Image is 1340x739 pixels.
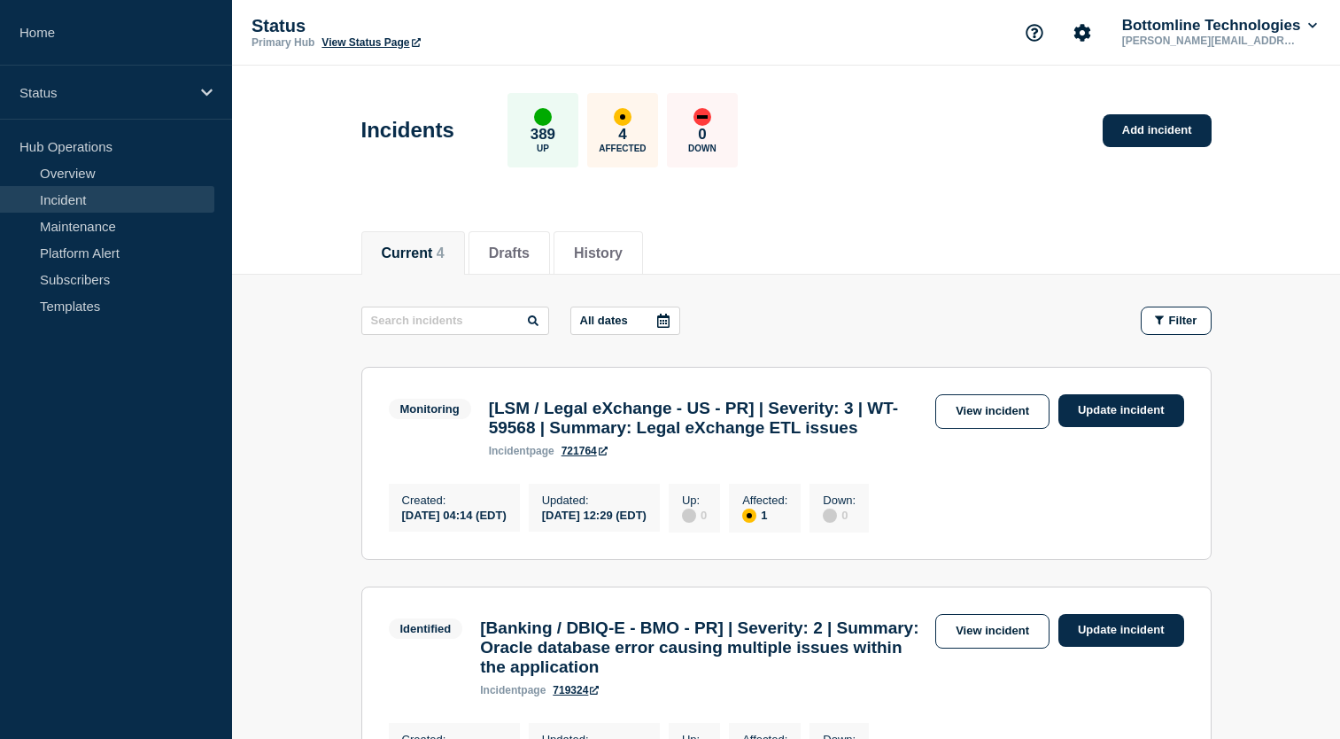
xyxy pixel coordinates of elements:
[402,507,507,522] div: [DATE] 04:14 (EDT)
[542,507,647,522] div: [DATE] 12:29 (EDT)
[480,684,546,696] p: page
[693,108,711,126] div: down
[742,494,787,507] p: Affected :
[742,507,787,523] div: 1
[935,394,1050,429] a: View incident
[1119,17,1321,35] button: Bottomline Technologies
[252,36,314,49] p: Primary Hub
[1064,14,1101,51] button: Account settings
[1058,394,1184,427] a: Update incident
[321,36,420,49] a: View Status Page
[1103,114,1212,147] a: Add incident
[1119,35,1303,47] p: [PERSON_NAME][EMAIL_ADDRESS][PERSON_NAME][DOMAIN_NAME]
[599,144,646,153] p: Affected
[361,118,454,143] h1: Incidents
[19,85,190,100] p: Status
[389,399,471,419] span: Monitoring
[823,509,837,523] div: disabled
[534,108,552,126] div: up
[480,684,521,696] span: incident
[480,618,926,677] h3: [Banking / DBIQ-E - BMO - PR] | Severity: 2 | Summary: Oracle database error causing multiple iss...
[489,445,554,457] p: page
[1141,307,1212,335] button: Filter
[935,614,1050,649] a: View incident
[614,108,631,126] div: affected
[531,126,555,144] p: 389
[252,16,606,36] p: Status
[742,509,756,523] div: affected
[389,618,463,639] span: Identified
[489,399,926,438] h3: [LSM / Legal eXchange - US - PR] | Severity: 3 | WT-59568 | Summary: Legal eXchange ETL issues
[489,445,530,457] span: incident
[1058,614,1184,647] a: Update incident
[542,494,647,507] p: Updated :
[823,507,856,523] div: 0
[437,245,445,261] span: 4
[553,684,599,696] a: 719324
[682,509,696,523] div: disabled
[618,126,626,144] p: 4
[698,126,706,144] p: 0
[823,494,856,507] p: Down :
[1016,14,1053,51] button: Support
[361,307,549,335] input: Search incidents
[382,245,445,261] button: Current 4
[402,494,507,507] p: Created :
[537,144,549,153] p: Up
[688,144,716,153] p: Down
[570,307,680,335] button: All dates
[682,507,707,523] div: 0
[574,245,623,261] button: History
[489,245,530,261] button: Drafts
[1169,314,1197,327] span: Filter
[580,314,628,327] p: All dates
[682,494,707,507] p: Up :
[562,445,608,457] a: 721764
